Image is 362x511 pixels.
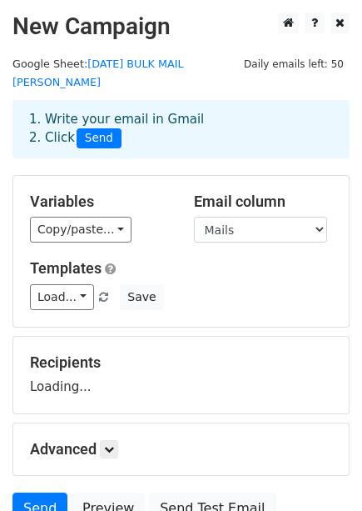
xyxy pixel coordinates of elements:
[30,284,94,310] a: Load...
[17,110,345,148] div: 1. Write your email in Gmail 2. Click
[30,217,131,243] a: Copy/paste...
[30,193,169,211] h5: Variables
[30,353,332,397] div: Loading...
[120,284,163,310] button: Save
[238,55,350,73] span: Daily emails left: 50
[12,58,184,89] small: Google Sheet:
[12,58,184,89] a: [DATE] BULK MAIL [PERSON_NAME]
[30,353,332,372] h5: Recipients
[77,128,121,148] span: Send
[30,440,332,458] h5: Advanced
[12,13,350,41] h2: New Campaign
[194,193,333,211] h5: Email column
[30,259,102,277] a: Templates
[238,58,350,70] a: Daily emails left: 50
